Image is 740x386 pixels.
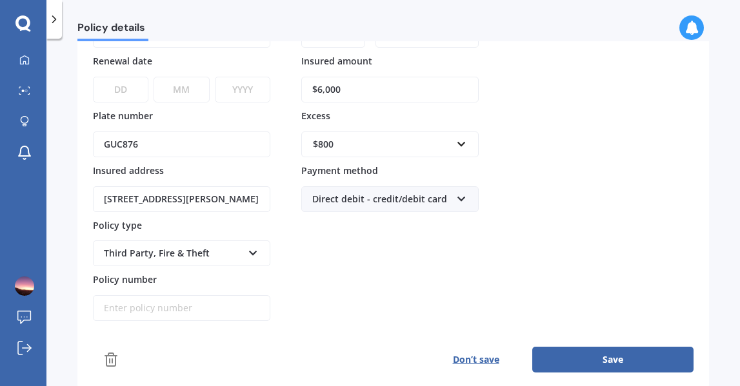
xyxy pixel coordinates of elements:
[313,137,452,151] div: $800
[93,295,270,321] input: Enter policy number
[312,192,451,206] div: Direct debit - credit/debit card
[301,110,330,122] span: Excess
[93,110,153,122] span: Plate number
[93,131,270,157] input: Enter plate number
[77,21,148,39] span: Policy details
[93,55,152,67] span: Renewal date
[93,273,157,285] span: Policy number
[301,164,378,177] span: Payment method
[301,77,479,102] input: Enter amount
[93,186,270,212] input: Enter address
[15,276,34,296] img: ACg8ocLEUZti7mIPZdXV55ZxvTlPkKFSa9nVks9RuTBfrpZik_oUWMMVDg=s96-c
[301,55,372,67] span: Insured amount
[532,347,694,372] button: Save
[104,246,243,260] div: Third Party, Fire & Theft
[93,164,164,177] span: Insured address
[419,347,532,372] button: Don’t save
[93,218,142,231] span: Policy type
